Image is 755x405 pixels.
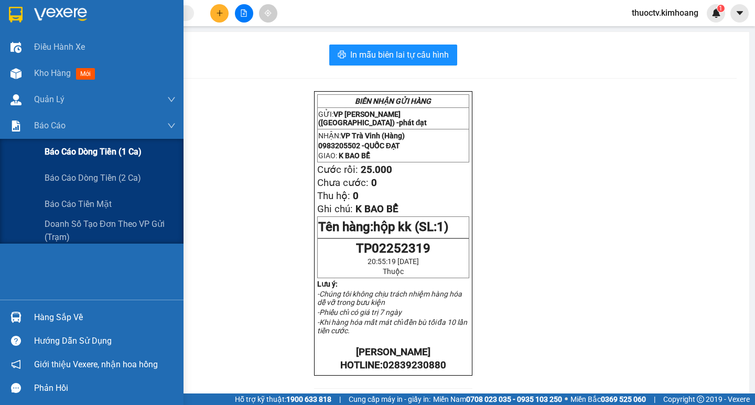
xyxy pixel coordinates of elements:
span: 02839230880 [383,359,446,371]
span: Quản Lý [34,93,64,106]
span: question-circle [11,336,21,346]
span: 1 [719,5,722,12]
span: Thu hộ: [317,190,350,202]
em: -Phiếu chỉ có giá trị 7 ngày [317,308,402,316]
sup: 1 [717,5,725,12]
span: K BAO BỂ [355,203,398,215]
span: 0 [353,190,359,202]
span: Miền Nam [433,393,562,405]
strong: Lưu ý: [317,280,338,288]
span: down [167,95,176,104]
span: VP Trà Vinh (Hàng) [341,132,405,140]
span: Báo cáo tiền mặt [45,198,112,211]
span: aim [264,9,272,17]
strong: [PERSON_NAME] [356,346,430,358]
img: warehouse-icon [10,42,21,53]
button: caret-down [730,4,749,23]
span: Cung cấp máy in - giấy in: [349,393,430,405]
span: printer [338,50,346,60]
span: mới [76,68,95,80]
span: Báo cáo [34,119,66,132]
span: notification [11,359,21,369]
span: Giới thiệu Vexere, nhận hoa hồng [34,358,158,371]
div: Hướng dẫn sử dụng [34,333,176,349]
span: caret-down [735,8,745,18]
span: 20:55:19 [DATE] [368,257,419,266]
span: K BAO BỂ [339,151,370,160]
em: -Khi hàng hóa mất mát chỉ đền bù tối đa 10 lần tiền cước. [317,318,468,335]
span: QUỐC ĐẠT [364,141,400,150]
span: thuoctv.kimhoang [623,6,707,19]
span: message [11,383,21,393]
span: Báo cáo dòng tiền (2 ca) [45,171,141,184]
span: | [654,393,655,405]
span: phát đạt [399,118,427,127]
span: GIAO: [318,151,370,160]
span: 25.000 [361,164,392,176]
button: printerIn mẫu biên lai tự cấu hình [329,45,457,65]
span: plus [216,9,223,17]
em: -Chúng tôi không chịu trách nhiệm hàng hóa dễ vỡ trong bưu kiện [317,290,462,307]
span: Chưa cước: [317,177,369,189]
span: Ghi chú: [317,203,353,215]
img: warehouse-icon [10,312,21,323]
div: Phản hồi [34,380,176,396]
p: NHẬN: [318,132,468,140]
strong: 1900 633 818 [286,395,331,403]
strong: BIÊN NHẬN GỬI HÀNG [355,97,431,105]
button: plus [210,4,229,23]
span: 1) [437,220,448,234]
span: Thuộc [383,267,404,276]
button: aim [259,4,277,23]
strong: 0369 525 060 [601,395,646,403]
span: 0 [371,177,377,189]
span: file-add [240,9,247,17]
span: hộp kk (SL: [373,220,448,234]
span: down [167,122,176,130]
span: Điều hành xe [34,40,85,53]
strong: HOTLINE: [340,359,446,371]
span: Doanh số tạo đơn theo VP gửi (trạm) [45,217,176,244]
button: file-add [235,4,253,23]
img: solution-icon [10,121,21,132]
img: warehouse-icon [10,94,21,105]
img: logo-vxr [9,7,23,23]
span: Kho hàng [34,68,71,78]
span: | [339,393,341,405]
span: Cước rồi: [317,164,358,176]
span: Tên hàng: [318,220,448,234]
img: icon-new-feature [711,8,721,18]
span: Miền Bắc [570,393,646,405]
span: TP02252319 [356,241,430,256]
span: In mẫu biên lai tự cấu hình [350,48,449,61]
span: Hỗ trợ kỹ thuật: [235,393,331,405]
span: Báo cáo dòng tiền (1 ca) [45,145,142,158]
span: 0983205502 - [318,141,400,150]
img: warehouse-icon [10,68,21,79]
span: copyright [697,396,704,403]
strong: 0708 023 035 - 0935 103 250 [466,395,562,403]
p: GỬI: [318,110,468,127]
span: VP [PERSON_NAME] ([GEOGRAPHIC_DATA]) - [318,110,427,127]
span: ⚪️ [565,397,568,401]
div: Hàng sắp về [34,310,176,325]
